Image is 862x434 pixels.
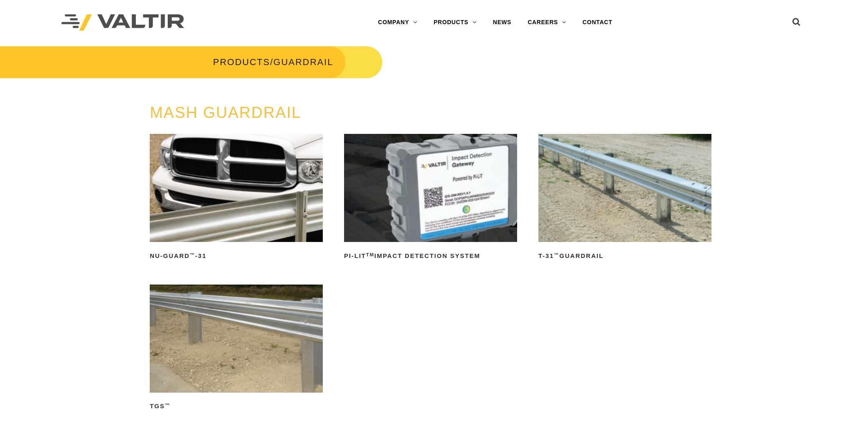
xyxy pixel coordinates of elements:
[344,249,517,262] h2: PI-LIT Impact Detection System
[538,134,711,262] a: T-31™Guardrail
[485,14,520,31] a: NEWS
[344,134,517,262] a: PI-LITTMImpact Detection System
[165,402,170,407] sup: ™
[150,400,323,413] h2: TGS
[538,249,711,262] h2: T-31 Guardrail
[273,57,333,67] span: GUARDRAIL
[574,14,621,31] a: CONTACT
[366,252,374,257] sup: TM
[150,285,323,413] a: TGS™
[554,252,559,257] sup: ™
[61,14,184,31] img: Valtir
[370,14,425,31] a: COMPANY
[190,252,195,257] sup: ™
[425,14,485,31] a: PRODUCTS
[213,57,270,67] a: PRODUCTS
[150,134,323,262] a: NU-GUARD™-31
[150,104,301,121] a: MASH GUARDRAIL
[520,14,574,31] a: CAREERS
[150,249,323,262] h2: NU-GUARD -31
